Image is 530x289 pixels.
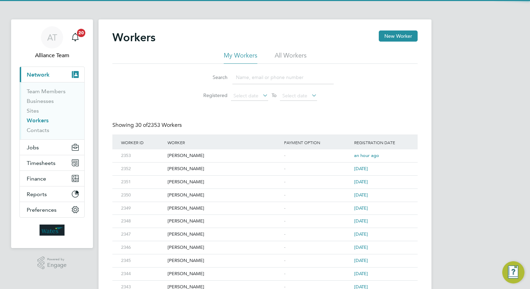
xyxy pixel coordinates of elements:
span: 30 of [135,122,148,129]
span: AT [47,33,57,42]
a: Sites [27,107,39,114]
span: [DATE] [354,231,368,237]
div: - [282,215,352,228]
button: Jobs [20,140,84,155]
div: 2351 [119,176,166,189]
span: [DATE] [354,244,368,250]
div: - [282,163,352,175]
span: Finance [27,175,46,182]
div: 2353 [119,149,166,162]
div: [PERSON_NAME] [166,189,282,202]
div: Worker ID [119,134,166,150]
div: 2344 [119,268,166,280]
a: 2348[PERSON_NAME]-[DATE] [119,214,411,220]
a: 2349[PERSON_NAME]-[DATE] [119,202,411,208]
span: Select date [282,93,307,99]
label: Search [196,74,228,80]
div: [PERSON_NAME] [166,228,282,241]
a: 2351[PERSON_NAME]-[DATE] [119,175,411,181]
span: Alliance Team [19,51,85,60]
a: 2352[PERSON_NAME]-[DATE] [119,162,411,168]
span: Preferences [27,207,57,213]
div: [PERSON_NAME] [166,215,282,228]
div: [PERSON_NAME] [166,241,282,254]
input: Name, email or phone number [232,71,334,84]
div: 2346 [119,241,166,254]
span: an hour ago [354,152,379,158]
div: Registration Date [352,134,411,150]
span: Engage [47,262,67,268]
span: [DATE] [354,192,368,198]
span: Reports [27,191,47,198]
li: All Workers [275,51,307,64]
div: - [282,254,352,267]
span: Network [27,71,50,78]
span: Powered by [47,256,67,262]
div: - [282,189,352,202]
span: [DATE] [354,179,368,185]
div: - [282,176,352,189]
span: Jobs [27,144,39,151]
div: 2352 [119,163,166,175]
div: - [282,241,352,254]
button: Finance [20,171,84,186]
div: [PERSON_NAME] [166,163,282,175]
div: 2349 [119,202,166,215]
a: Team Members [27,88,66,95]
div: [PERSON_NAME] [166,254,282,267]
nav: Main navigation [11,19,93,248]
a: 2353[PERSON_NAME]-an hour ago [119,149,411,155]
div: - [282,228,352,241]
div: Showing [112,122,183,129]
div: [PERSON_NAME] [166,268,282,280]
span: [DATE] [354,257,368,263]
span: 2353 Workers [135,122,182,129]
a: Businesses [27,98,54,104]
div: - [282,149,352,162]
a: Workers [27,117,49,124]
span: 20 [77,29,85,37]
div: - [282,202,352,215]
a: Go to home page [19,225,85,236]
button: Engage Resource Center [502,261,524,283]
div: Payment Option [282,134,352,150]
span: Timesheets [27,160,55,166]
a: Powered byEngage [37,256,67,270]
a: Contacts [27,127,49,133]
a: 2346[PERSON_NAME]-[DATE] [119,241,411,247]
a: 2347[PERSON_NAME]-[DATE] [119,228,411,234]
a: ATAlliance Team [19,26,85,60]
a: 2345[PERSON_NAME]-[DATE] [119,254,411,260]
div: 2347 [119,228,166,241]
img: wates-logo-retina.png [40,225,65,236]
button: Network [20,67,84,82]
span: [DATE] [354,271,368,277]
span: [DATE] [354,166,368,172]
a: 2343[PERSON_NAME]-[DATE] [119,280,411,286]
div: Worker [166,134,282,150]
span: To [270,91,279,100]
div: Network [20,82,84,139]
div: 2348 [119,215,166,228]
span: [DATE] [354,205,368,211]
label: Registered [196,92,228,98]
button: Preferences [20,202,84,217]
div: - [282,268,352,280]
a: 2344[PERSON_NAME]-[DATE] [119,267,411,273]
span: Select date [233,93,258,99]
span: [DATE] [354,218,368,224]
div: [PERSON_NAME] [166,149,282,162]
h2: Workers [112,30,155,44]
button: New Worker [379,30,418,42]
button: Reports [20,186,84,202]
div: 2350 [119,189,166,202]
a: 2350[PERSON_NAME]-[DATE] [119,189,411,194]
div: [PERSON_NAME] [166,176,282,189]
li: My Workers [224,51,257,64]
button: Timesheets [20,155,84,170]
div: 2345 [119,254,166,267]
a: 20 [68,26,82,49]
div: [PERSON_NAME] [166,202,282,215]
